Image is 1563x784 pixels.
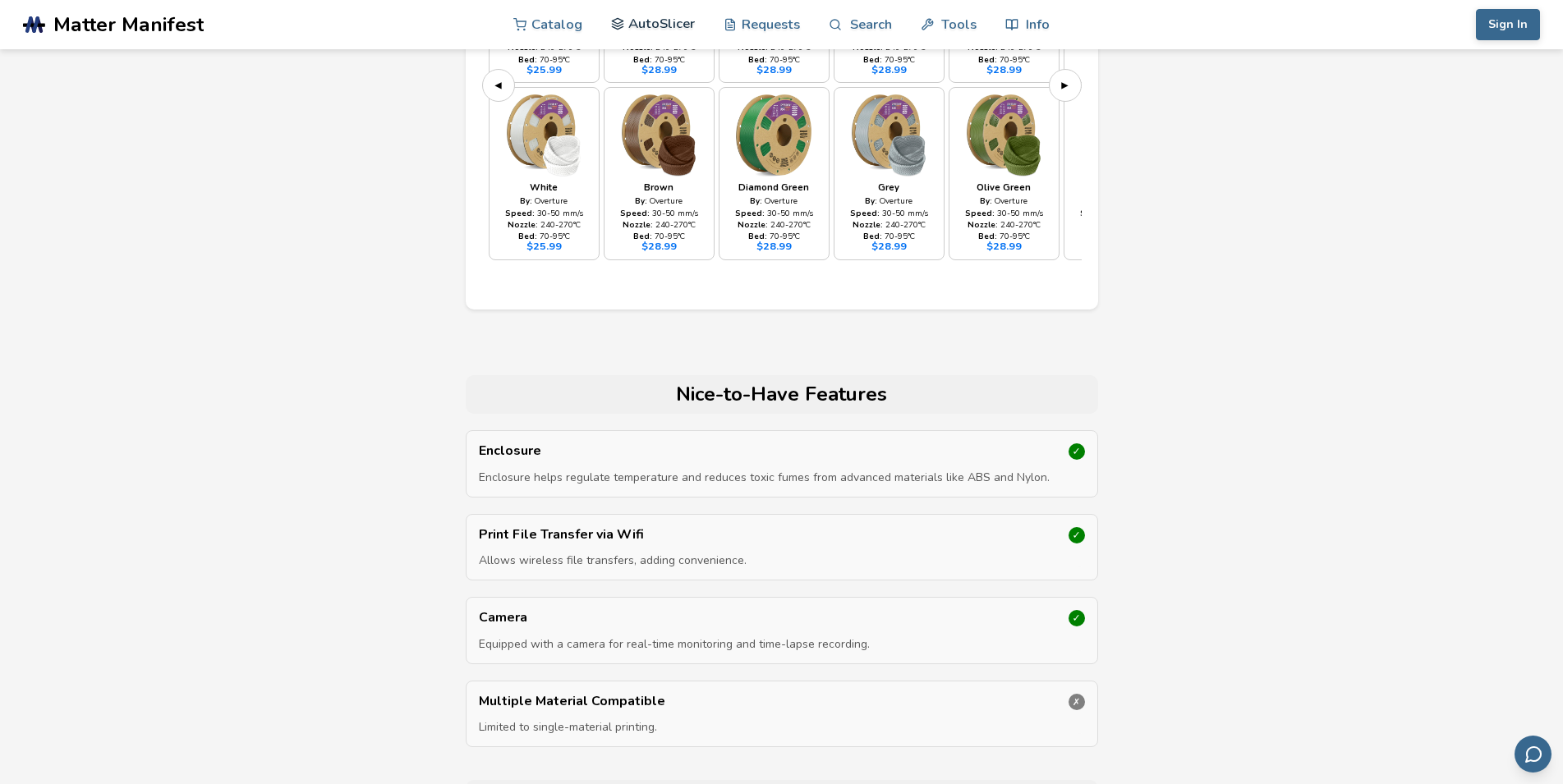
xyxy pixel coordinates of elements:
div: 30 - 50 mm/s [1080,209,1158,218]
strong: Nozzle: [508,219,538,230]
p: Print File Transfer via Wifi [479,527,1085,542]
a: Diamond GreenBy: OvertureSpeed: 30-50 mm/sNozzle: 240-270°CBed: 70-95°C$28.99 [719,87,830,259]
img: ASA - Olive Green [956,94,1052,177]
div: Overture [865,196,913,205]
strong: By: [750,195,762,206]
strong: Speed: [1080,208,1110,218]
div: Overture [750,196,798,205]
div: Overture [980,196,1027,205]
div: ✓ [1069,610,1085,626]
p: Enclosure [479,443,1085,458]
div: $ 28.99 [641,64,677,76]
strong: Bed: [863,54,882,65]
strong: By: [635,195,647,206]
a: RedBy: OvertureSpeed: 30-50 mm/sNozzle: 240-270°CBed: 70-95°C$28.99 [1064,87,1175,259]
strong: Bed: [748,54,767,65]
a: WhiteBy: OvertureSpeed: 30-50 mm/sNozzle: 240-270°CBed: 70-95°C$25.99 [489,87,600,259]
strong: Speed: [850,208,880,218]
strong: Nozzle: [853,219,883,230]
strong: By: [980,195,992,206]
div: ✓ [1069,443,1085,460]
div: 30 - 50 mm/s [735,209,813,218]
strong: Speed: [505,208,535,218]
img: ASA - White [496,94,592,177]
div: $ 28.99 [756,241,792,252]
div: ✗ [1069,694,1085,710]
div: 70 - 95 °C [863,232,915,241]
div: 30 - 50 mm/s [620,209,698,218]
div: Diamond Green [738,183,809,194]
p: Equipped with a camera for real-time monitoring and time-lapse recording. [479,638,1085,651]
strong: Bed: [863,231,882,241]
strong: Speed: [735,208,765,218]
strong: Nozzle: [738,219,768,230]
p: Multiple Material Compatible [479,694,1085,708]
strong: Bed: [518,231,537,241]
div: $ 28.99 [986,241,1022,252]
button: ◀ [482,69,515,102]
strong: Bed: [633,54,652,65]
div: 30 - 50 mm/s [965,209,1043,218]
button: ▶ [1049,69,1082,102]
p: Limited to single-material printing. [479,721,1085,734]
button: Sign In [1476,9,1540,40]
a: BrownBy: OvertureSpeed: 30-50 mm/sNozzle: 240-270°CBed: 70-95°C$28.99 [604,87,715,259]
div: White [530,183,558,194]
div: Overture [520,196,568,205]
div: 70 - 95 °C [978,232,1030,241]
p: Allows wireless file transfers, adding convenience. [479,554,1085,567]
img: ASA - Brown [611,94,707,177]
strong: Bed: [978,231,997,241]
img: ASA - Diamond Green [726,94,822,177]
div: $ 25.99 [526,64,562,76]
strong: Speed: [965,208,995,218]
div: $ 28.99 [756,64,792,76]
div: 240 - 270 °C [623,220,696,229]
p: Enclosure helps regulate temperature and reduces toxic fumes from advanced materials like ABS and... [479,471,1085,484]
div: 240 - 270 °C [738,43,811,52]
button: Send feedback via email [1515,736,1552,773]
strong: Bed: [748,231,767,241]
div: 240 - 270 °C [508,220,581,229]
div: ✓ [1069,527,1085,543]
strong: Speed: [620,208,650,218]
div: $ 28.99 [871,64,907,76]
div: 30 - 50 mm/s [850,209,928,218]
strong: By: [520,195,532,206]
img: ASA - Red [1071,94,1167,177]
div: $ 28.99 [641,241,677,252]
a: GreyBy: OvertureSpeed: 30-50 mm/sNozzle: 240-270°CBed: 70-95°C$28.99 [834,87,945,259]
a: Olive GreenBy: OvertureSpeed: 30-50 mm/sNozzle: 240-270°CBed: 70-95°C$28.99 [949,87,1060,259]
div: Brown [644,183,673,194]
strong: Bed: [633,231,652,241]
div: 240 - 270 °C [738,220,811,229]
div: 240 - 270 °C [968,220,1041,229]
div: 240 - 270 °C [623,43,696,52]
div: 240 - 270 °C [968,43,1041,52]
div: Overture [635,196,683,205]
div: 70 - 95 °C [633,232,685,241]
strong: Nozzle: [968,219,998,230]
h2: Nice-to-Have Features [474,383,1090,406]
div: 70 - 95 °C [518,232,570,241]
div: $ 25.99 [526,241,562,252]
p: Camera [479,610,1085,625]
img: ASA - Grey [841,94,937,177]
div: 240 - 270 °C [853,43,926,52]
div: 70 - 95 °C [518,55,570,64]
div: 240 - 270 °C [853,220,926,229]
div: 70 - 95 °C [633,55,685,64]
div: 70 - 95 °C [748,232,800,241]
div: 30 - 50 mm/s [505,209,583,218]
strong: Nozzle: [623,219,653,230]
div: 70 - 95 °C [978,55,1030,64]
div: 240 - 270 °C [508,43,581,52]
strong: Bed: [518,54,537,65]
strong: By: [865,195,877,206]
div: Olive Green [977,183,1031,194]
span: Matter Manifest [53,13,204,36]
div: Grey [878,183,899,194]
div: 70 - 95 °C [748,55,800,64]
div: $ 28.99 [871,241,907,252]
div: $ 28.99 [986,64,1022,76]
